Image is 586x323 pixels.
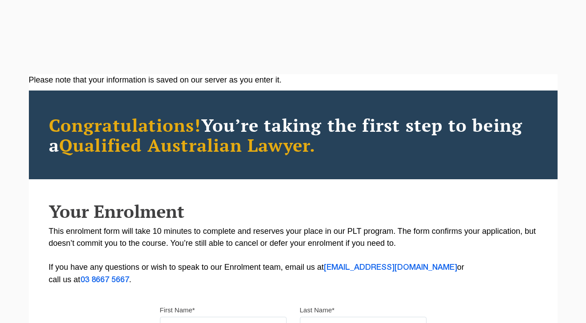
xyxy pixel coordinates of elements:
a: [EMAIL_ADDRESS][DOMAIN_NAME] [324,264,457,271]
span: Qualified Australian Lawyer. [59,133,316,157]
label: First Name* [160,306,195,315]
label: Last Name* [300,306,335,315]
span: Congratulations! [49,113,201,137]
div: Please note that your information is saved on our server as you enter it. [29,74,558,86]
h2: Your Enrolment [49,201,538,221]
h2: You’re taking the first step to being a [49,115,538,155]
p: This enrolment form will take 10 minutes to complete and reserves your place in our PLT program. ... [49,225,538,286]
a: 03 8667 5667 [80,276,129,284]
